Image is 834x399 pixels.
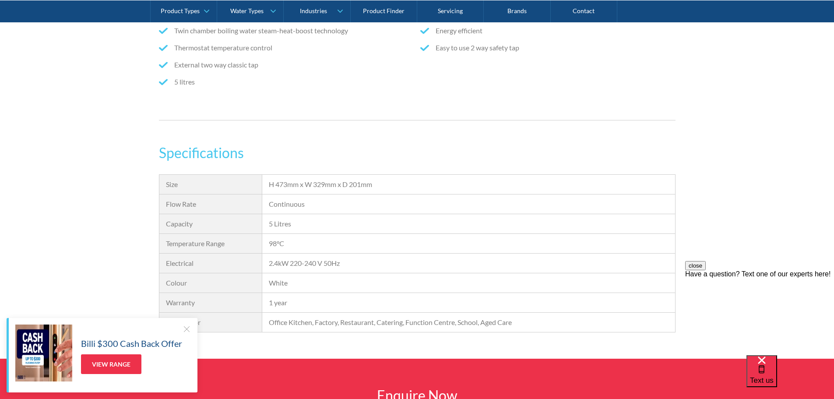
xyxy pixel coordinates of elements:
[159,25,414,36] li: Twin chamber boiling water steam-heat-boost technology
[81,337,182,350] h5: Billi $300 Cash Back Offer
[166,297,256,308] div: Warranty
[269,278,668,288] div: White
[746,355,834,399] iframe: podium webchat widget bubble
[269,199,668,209] div: Continuous
[269,297,668,308] div: 1 year
[420,25,675,36] li: Energy efficient
[161,7,200,14] div: Product Types
[269,179,668,190] div: H 473mm x W 329mm x D 201mm
[159,77,414,87] li: 5 litres
[269,238,668,249] div: 98°C
[269,258,668,268] div: 2.4kW 220-240 V 50Hz
[159,60,414,70] li: External two way classic tap
[166,258,256,268] div: Electrical
[166,317,256,328] div: Suitable for
[159,42,414,53] li: Thermostat temperature control
[159,142,676,163] h3: Specifications
[420,42,675,53] li: Easy to use 2 way safety tap
[685,261,834,366] iframe: podium webchat widget prompt
[166,278,256,288] div: Colour
[269,219,668,229] div: 5 Litres
[15,325,72,381] img: Billi $300 Cash Back Offer
[166,219,256,229] div: Capacity
[166,179,256,190] div: Size
[269,317,668,328] div: Office Kitchen, Factory, Restaurant, Catering, Function Centre, School, Aged Care
[81,354,141,374] a: View Range
[300,7,327,14] div: Industries
[230,7,264,14] div: Water Types
[166,199,256,209] div: Flow Rate
[166,238,256,249] div: Temperature Range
